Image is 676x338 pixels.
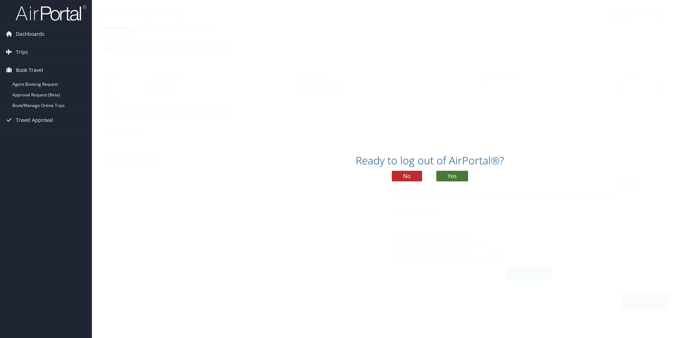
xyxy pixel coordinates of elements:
img: airportal-logo.png [16,5,86,21]
button: Yes [436,171,468,181]
span: Book Travel [16,61,43,79]
span: Trips [16,43,28,61]
button: No [392,171,422,181]
span: Dashboards [16,25,45,43]
span: Travel Approval [16,111,53,129]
